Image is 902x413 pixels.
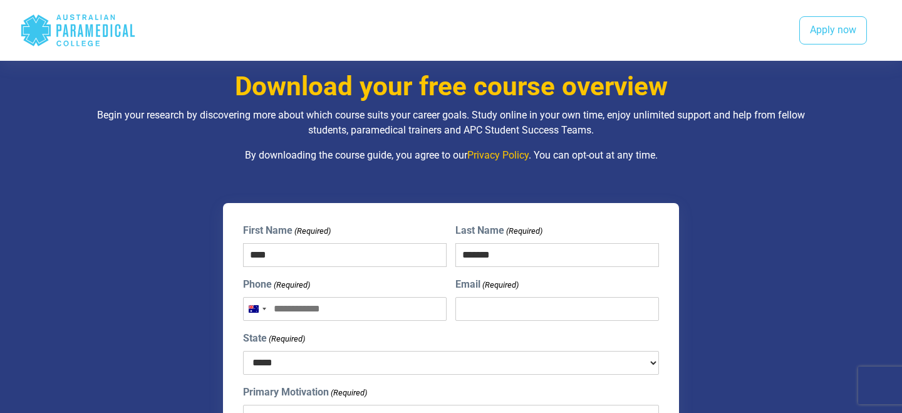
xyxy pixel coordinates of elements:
[273,279,311,291] span: (Required)
[85,148,817,163] p: By downloading the course guide, you agree to our . You can opt-out at any time.
[294,225,331,238] span: (Required)
[85,71,817,103] h3: Download your free course overview
[243,223,331,238] label: First Name
[467,149,529,161] a: Privacy Policy
[799,16,867,45] a: Apply now
[244,298,270,320] button: Selected country
[243,277,310,292] label: Phone
[20,10,136,51] div: Australian Paramedical College
[243,385,367,400] label: Primary Motivation
[243,331,305,346] label: State
[455,223,542,238] label: Last Name
[455,277,519,292] label: Email
[481,279,519,291] span: (Required)
[268,333,306,345] span: (Required)
[505,225,542,238] span: (Required)
[330,387,368,399] span: (Required)
[85,108,817,138] p: Begin your research by discovering more about which course suits your career goals. Study online ...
